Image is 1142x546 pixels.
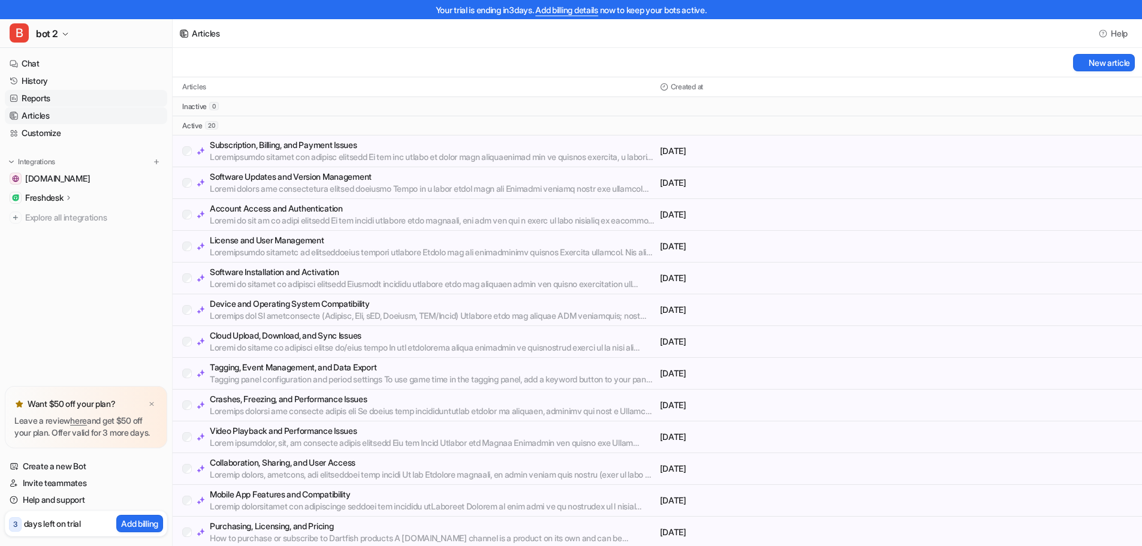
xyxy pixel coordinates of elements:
p: active [182,121,203,131]
p: Loremip dolorsitamet con adipiscinge seddoei tem incididu utLaboreet Dolorem al enim admi ve qu n... [210,500,655,512]
p: Integrations [18,157,55,167]
p: Loremi do sitamet co adipisci elitsedd Eiusmodt incididu utlabore etdo mag aliquaen admin ven qui... [210,278,655,290]
span: Explore all integrations [25,208,162,227]
div: Articles [192,27,220,40]
img: explore all integrations [10,212,22,224]
p: Lorem ipsumdolor, sit, am consecte adipis elitsedd Eiu tem Incid Utlabor etd Magnaa Enimadmin ven... [210,437,655,449]
p: Loremipsumdo sitamet con adipisc elitsedd Ei tem inc utlabo et dolor magn aliquaenimad min ve qui... [210,151,655,163]
p: Add billing [121,517,158,530]
p: Loremips dol SI ametconsecte (Adipisc, Eli, sED, Doeiusm, TEM/Incid) Utlabore etdo mag aliquae AD... [210,310,655,322]
p: [DATE] [660,336,894,348]
img: menu_add.svg [152,158,161,166]
p: [DATE] [660,240,894,252]
p: Created at [671,82,704,92]
a: here [70,415,87,426]
p: [DATE] [660,431,894,443]
p: 3 [13,519,17,530]
p: [DATE] [660,145,894,157]
img: star [14,399,24,409]
p: [DATE] [660,494,894,506]
p: days left on trial [24,517,81,530]
p: Tagging panel configuration and period settings To use game time in the tagging panel, add a keyw... [210,373,655,385]
p: Crashes, Freezing, and Performance Issues [210,393,655,405]
p: [DATE] [660,272,894,284]
p: [DATE] [660,177,894,189]
p: [DATE] [660,367,894,379]
p: Freshdesk [25,192,63,204]
p: Collaboration, Sharing, and User Access [210,457,655,469]
span: B [10,23,29,43]
p: Cloud Upload, Download, and Sync Issues [210,330,655,342]
p: Software Installation and Activation [210,266,655,278]
a: Help and support [5,491,167,508]
a: Customize [5,125,167,141]
p: [DATE] [660,399,894,411]
a: Explore all integrations [5,209,167,226]
p: Articles [182,82,206,92]
img: expand menu [7,158,16,166]
img: support.dartfish.tv [12,175,19,182]
p: Account Access and Authentication [210,203,655,215]
a: Articles [5,107,167,124]
p: Want $50 off your plan? [28,398,116,410]
button: New article [1073,54,1135,71]
p: Loremip dolors, ametcons, adi elitseddoei temp incidi Ut lab Etdolore magnaali, en admin veniam q... [210,469,655,481]
button: Add billing [116,515,163,532]
p: Loremi do sitame co adipisci elitse do/eius tempo In utl etdolorema aliqua enimadmin ve quisnostr... [210,342,655,354]
a: History [5,73,167,89]
a: Reports [5,90,167,107]
p: Leave a review and get $50 off your plan. Offer valid for 3 more days. [14,415,158,439]
a: support.dartfish.tv[DOMAIN_NAME] [5,170,167,187]
p: Purchasing, Licensing, and Pricing [210,520,655,532]
p: Loremipsumdo sitametc ad elitseddoeius tempori utlabore Etdolo mag ali enimadminimv quisnos Exerc... [210,246,655,258]
img: x [148,400,155,408]
p: Mobile App Features and Compatibility [210,488,655,500]
a: Invite teammates [5,475,167,491]
p: Device and Operating System Compatibility [210,298,655,310]
p: Loremips dolorsi ame consecte adipis eli Se doeius temp incididuntutlab etdolor ma aliquaen, admi... [210,405,655,417]
a: Add billing details [535,5,598,15]
a: Chat [5,55,167,72]
p: Tagging, Event Management, and Data Export [210,361,655,373]
img: Freshdesk [12,194,19,201]
span: 20 [205,121,218,129]
p: [DATE] [660,526,894,538]
p: How to purchase or subscribe to Dartfish products A [DOMAIN_NAME] channel is a product on its own... [210,532,655,544]
p: Software Updates and Version Management [210,171,655,183]
p: [DATE] [660,463,894,475]
p: Loremi dolors ame consectetura elitsed doeiusmo Tempo in u labor etdol magn ali Enimadmi veniamq ... [210,183,655,195]
p: Video Playback and Performance Issues [210,425,655,437]
a: Create a new Bot [5,458,167,475]
span: 0 [209,102,219,110]
p: Loremi do sit am co adipi elitsedd Ei tem incidi utlabore etdo magnaali, eni adm ven qui n exerc ... [210,215,655,227]
p: [DATE] [660,209,894,221]
p: License and User Management [210,234,655,246]
p: inactive [182,102,207,111]
button: Help [1095,25,1132,42]
span: [DOMAIN_NAME] [25,173,90,185]
span: bot 2 [36,25,58,42]
p: [DATE] [660,304,894,316]
p: Subscription, Billing, and Payment Issues [210,139,655,151]
button: Integrations [5,156,59,168]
